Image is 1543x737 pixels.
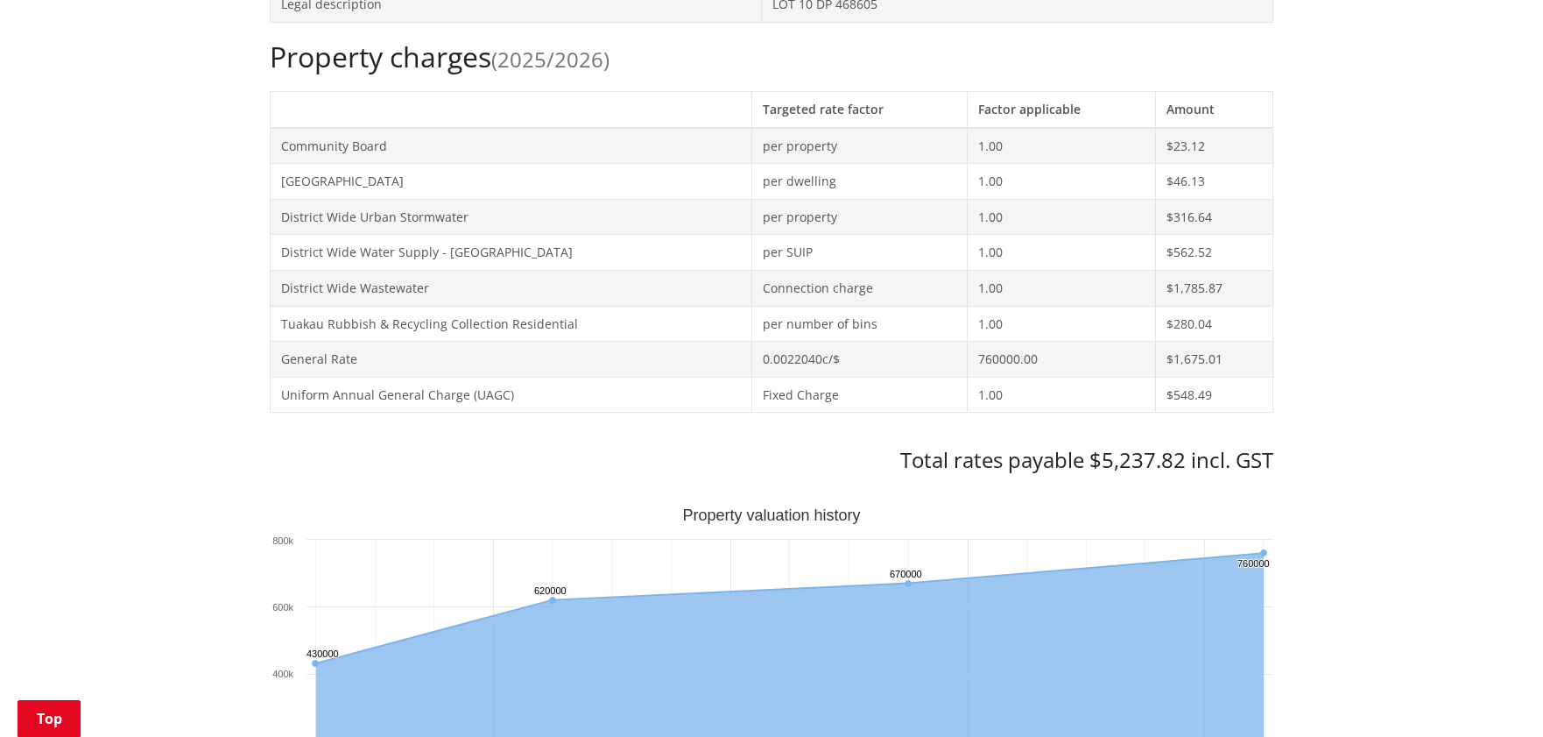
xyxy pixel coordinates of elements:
[1155,306,1272,342] td: $280.04
[682,507,860,524] text: Property valuation history
[751,128,967,164] td: per property
[968,199,1155,235] td: 1.00
[272,602,293,613] text: 600k
[968,128,1155,164] td: 1.00
[751,164,967,200] td: per dwelling
[751,377,967,413] td: Fixed Charge
[271,199,752,235] td: District Wide Urban Stormwater
[1260,549,1267,556] path: Sunday, Jun 30, 12:00, 760,000. Capital Value.
[271,342,752,378] td: General Rate
[1155,270,1272,306] td: $1,785.87
[1155,235,1272,271] td: $562.52
[271,270,752,306] td: District Wide Wastewater
[271,128,752,164] td: Community Board
[890,569,922,579] text: 670000
[271,306,752,342] td: Tuakau Rubbish & Recycling Collection Residential
[968,342,1155,378] td: 760000.00
[968,270,1155,306] td: 1.00
[272,535,293,546] text: 800k
[751,270,967,306] td: Connection charge
[271,235,752,271] td: District Wide Water Supply - [GEOGRAPHIC_DATA]
[18,700,81,737] a: Top
[1155,377,1272,413] td: $548.49
[549,597,556,604] path: Saturday, Jun 30, 12:00, 620,000. Capital Value.
[1155,91,1272,127] th: Amount
[751,199,967,235] td: per property
[1462,663,1525,726] iframe: Messenger Launcher
[968,164,1155,200] td: 1.00
[1155,128,1272,164] td: $23.12
[271,164,752,200] td: [GEOGRAPHIC_DATA]
[270,40,1273,74] h2: Property charges
[534,585,567,596] text: 620000
[306,648,339,659] text: 430000
[968,306,1155,342] td: 1.00
[270,448,1273,473] h3: Total rates payable $5,237.82 incl. GST
[272,669,293,679] text: 400k
[751,91,967,127] th: Targeted rate factor
[968,377,1155,413] td: 1.00
[968,235,1155,271] td: 1.00
[312,660,319,667] path: Thursday, Jun 30, 12:00, 430,000. Capital Value.
[271,377,752,413] td: Uniform Annual General Charge (UAGC)
[491,45,609,74] span: (2025/2026)
[751,306,967,342] td: per number of bins
[1155,199,1272,235] td: $316.64
[968,91,1155,127] th: Factor applicable
[751,235,967,271] td: per SUIP
[905,580,912,587] path: Wednesday, Jun 30, 12:00, 670,000. Capital Value.
[1155,342,1272,378] td: $1,675.01
[1237,558,1270,569] text: 760000
[751,342,967,378] td: 0.0022040c/$
[1155,164,1272,200] td: $46.13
